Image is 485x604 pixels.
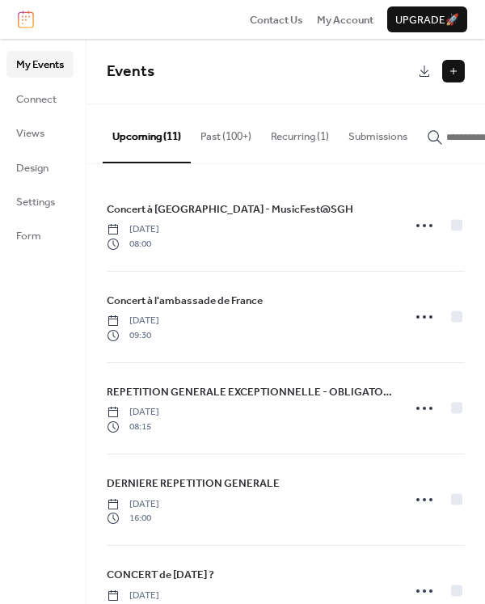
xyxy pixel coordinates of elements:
[107,328,159,343] span: 09:30
[317,12,373,28] span: My Account
[107,237,159,251] span: 08:00
[103,104,191,163] button: Upcoming (11)
[107,222,159,237] span: [DATE]
[250,11,303,27] a: Contact Us
[6,86,74,112] a: Connect
[107,589,159,603] span: [DATE]
[107,383,392,401] a: REPETITION GENERALE EXCEPTIONNELLE - OBLIGATOIRE de 8h20 a 1.30pm
[107,566,214,584] a: CONCERT de [DATE] ?
[107,420,159,434] span: 08:15
[107,293,263,309] span: Concert à l'ambassade de France
[191,104,261,161] button: Past (100+)
[107,475,280,492] a: DERNIERE REPETITION GENERALE
[107,511,159,526] span: 16:00
[16,125,44,141] span: Views
[387,6,467,32] button: Upgrade🚀
[16,160,48,176] span: Design
[107,475,280,492] span: DERNIERE REPETITION GENERALE
[107,292,263,310] a: Concert à l'ambassade de France
[107,314,159,328] span: [DATE]
[6,120,74,146] a: Views
[261,104,339,161] button: Recurring (1)
[107,57,154,87] span: Events
[6,188,74,214] a: Settings
[250,12,303,28] span: Contact Us
[107,497,159,512] span: [DATE]
[16,57,64,73] span: My Events
[395,12,459,28] span: Upgrade 🚀
[107,201,353,218] a: Concert à [GEOGRAPHIC_DATA] - MusicFest@SGH
[339,104,417,161] button: Submissions
[107,384,392,400] span: REPETITION GENERALE EXCEPTIONNELLE - OBLIGATOIRE de 8h20 a 1.30pm
[107,405,159,420] span: [DATE]
[16,228,41,244] span: Form
[6,154,74,180] a: Design
[107,201,353,218] span: Concert à [GEOGRAPHIC_DATA] - MusicFest@SGH
[317,11,373,27] a: My Account
[18,11,34,28] img: logo
[16,91,57,108] span: Connect
[6,222,74,248] a: Form
[16,194,55,210] span: Settings
[6,51,74,77] a: My Events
